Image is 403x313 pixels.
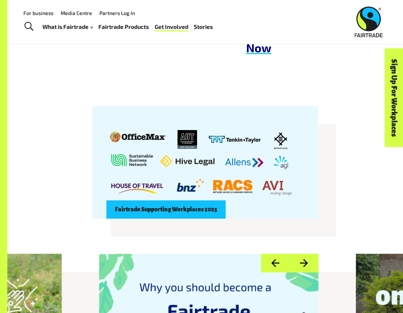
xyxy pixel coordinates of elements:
[42,22,93,32] a: What is Fairtrade
[155,22,188,32] a: Get Involved
[106,200,226,219] div: Fairtrade Supporting Workplaces 2025
[194,22,213,32] a: Stories
[261,254,290,272] button: Previous
[93,106,318,219] img: BE IN TO WIN
[20,18,38,36] a: Toggle Search
[99,10,135,16] a: Partners Log In
[98,22,149,32] a: Fairtrade Products
[246,23,337,54] a: Make the Switch Now
[61,10,92,16] a: Media Centre
[290,254,319,272] button: Next
[354,7,383,37] img: Fairtrade Australia New Zealand logo
[23,10,53,16] a: For business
